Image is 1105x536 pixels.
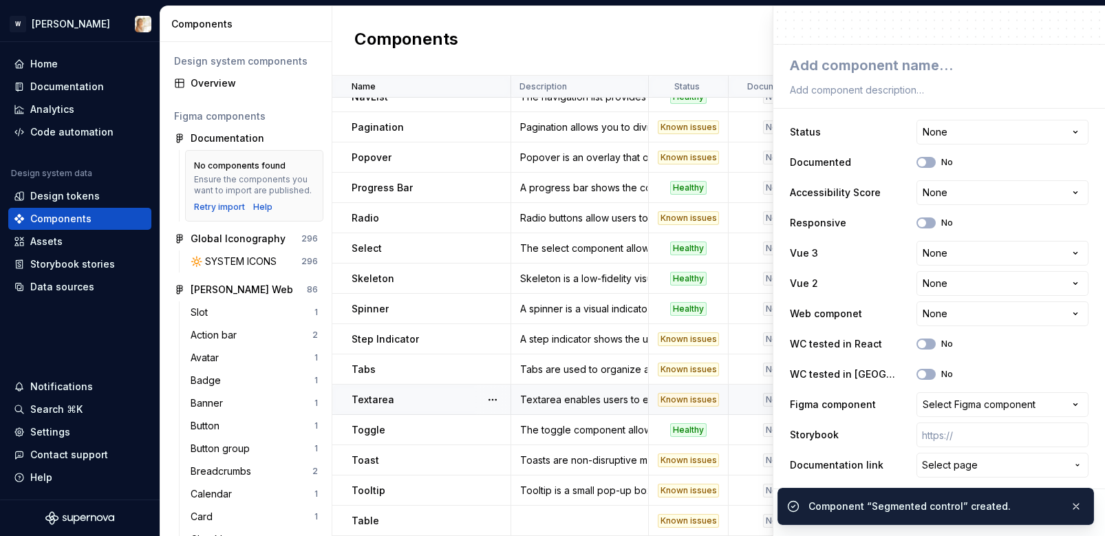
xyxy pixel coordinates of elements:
a: Code automation [8,121,151,143]
div: Skeleton is a low-fidelity visual placeholder that represents the loading of an interface element... [512,272,647,286]
label: Documentation link [790,458,883,472]
div: Radio buttons allow users to choose one option from the list of mutually exclusive options. [512,211,647,225]
div: Documentation [30,80,104,94]
button: Help [8,467,151,489]
a: Banner1 [185,392,323,414]
a: Overview [169,72,323,94]
label: Documented [790,156,851,169]
a: Button group1 [185,438,323,460]
div: No [763,484,780,497]
div: Breadcrumbs [191,464,257,478]
div: No [763,181,780,195]
a: Design tokens [8,185,151,207]
p: Skeleton [352,272,394,286]
div: The select component allows users to choose one item from a menu of options. [512,242,647,255]
div: Help [30,471,52,484]
p: Description [519,81,567,92]
div: Healthy [670,272,707,286]
input: https:// [916,422,1088,447]
label: WC tested in React [790,337,882,351]
div: Button group [191,442,255,455]
div: Analytics [30,103,74,116]
div: 1 [314,420,318,431]
div: Pagination allows you to divide large amounts of content into smaller chunks across multiple pages. [512,120,647,134]
div: Popover is an overlay that opens on demand after clicking on the trigger. [512,151,647,164]
label: Vue 2 [790,277,818,290]
div: Notifications [30,380,93,394]
p: Tabs [352,363,376,376]
a: Assets [8,231,151,253]
div: Code automation [30,125,114,139]
h2: Components [354,28,458,53]
a: Calendar1 [185,483,323,505]
div: W [10,16,26,32]
img: Marisa Recuenco [135,16,151,32]
div: No [763,242,780,255]
label: No [941,157,953,168]
div: Badge [191,374,226,387]
div: Known issues [658,393,719,407]
p: Progress Bar [352,181,413,195]
a: [PERSON_NAME] Web86 [169,279,323,301]
div: 296 [301,256,318,267]
div: 2 [312,466,318,477]
div: Known issues [658,120,719,134]
div: Known issues [658,453,719,467]
button: W[PERSON_NAME]Marisa Recuenco [3,9,157,39]
div: Known issues [658,514,719,528]
div: Storybook stories [30,257,115,271]
div: Components [171,17,326,31]
div: 1 [314,443,318,454]
label: Accessibility Score [790,186,881,200]
a: Badge1 [185,369,323,392]
div: Tooltip is a small pop-up box that appears when a user hovers over an element. [512,484,647,497]
div: 296 [301,233,318,244]
div: 2 [312,330,318,341]
a: Global Iconography296 [169,228,323,250]
div: Healthy [670,423,707,437]
a: Breadcrumbs2 [185,460,323,482]
label: Vue 3 [790,246,818,260]
div: Design system data [11,168,92,179]
div: 86 [307,284,318,295]
div: 1 [314,511,318,522]
div: Documentation [191,131,264,145]
div: Figma components [174,109,318,123]
p: Toggle [352,423,385,437]
label: No [941,217,953,228]
a: Documentation [8,76,151,98]
div: No [763,423,780,437]
p: Pagination [352,120,404,134]
div: Calendar [191,487,237,501]
button: Select page [916,453,1088,478]
div: Contact support [30,448,108,462]
div: Global Iconography [191,232,286,246]
div: No [763,393,780,407]
button: Retry import [194,202,245,213]
div: A step indicator shows the user their progress along the process of completing a task. [512,332,647,346]
a: Supernova Logo [45,511,114,525]
div: Components [30,212,92,226]
span: Select page [922,458,978,472]
div: No [763,151,780,164]
p: Spinner [352,302,389,316]
div: No [763,363,780,376]
button: Select Figma component [916,392,1088,417]
div: Select Figma component [923,398,1036,411]
div: Ensure the components you want to import are published. [194,174,314,196]
a: Slot1 [185,301,323,323]
label: No [941,369,953,380]
a: Avatar1 [185,347,323,369]
div: Known issues [658,363,719,376]
div: Design system components [174,54,318,68]
a: Settings [8,421,151,443]
div: Tabs are used to organize and navigate between related views at the same hierarchy level. [512,363,647,376]
a: Help [253,202,272,213]
div: Design tokens [30,189,100,203]
label: Responsive [790,216,846,230]
div: Search ⌘K [30,403,83,416]
div: Known issues [658,151,719,164]
a: Components [8,208,151,230]
p: Status [674,81,700,92]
